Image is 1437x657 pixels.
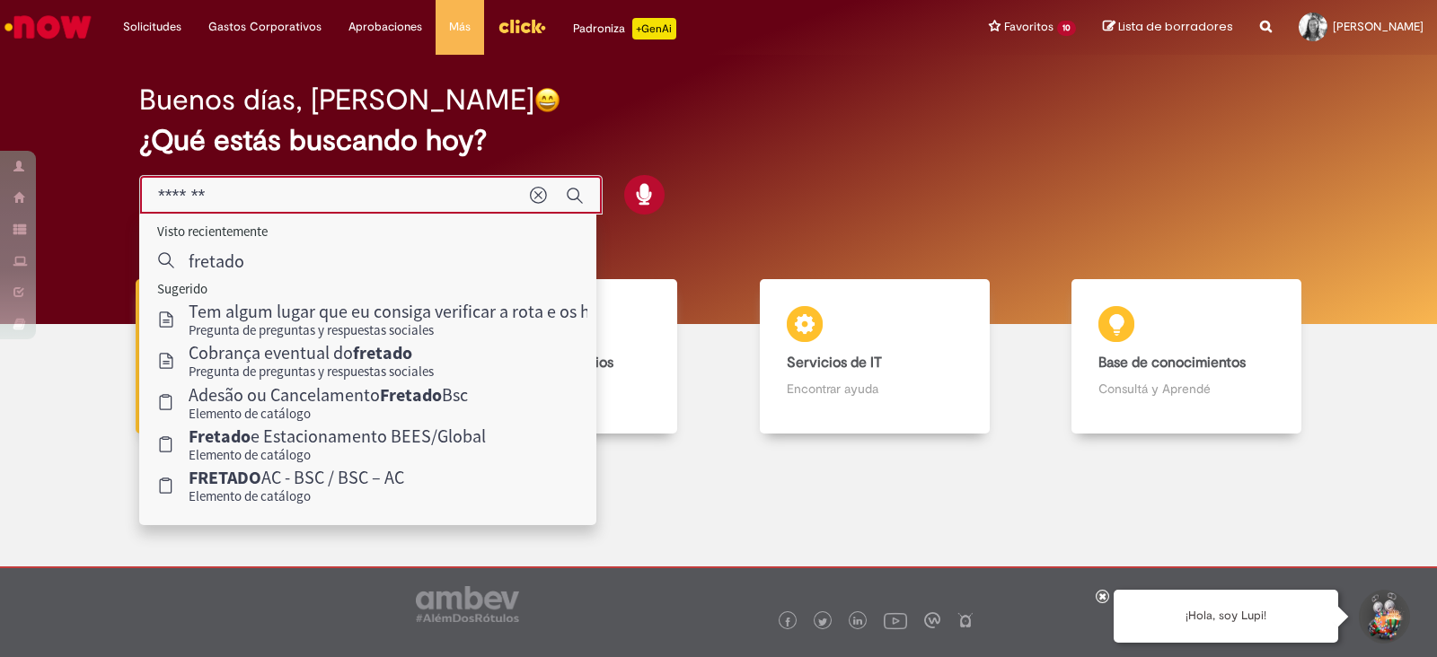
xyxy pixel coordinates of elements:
[1114,590,1338,643] div: ¡Hola, soy Lupi!
[1057,21,1076,36] span: 10
[884,609,907,632] img: logo_footer_youtube.png
[1098,354,1246,372] b: Base de conocimientos
[1118,18,1233,35] span: Lista de borradores
[208,18,322,36] span: Gastos Corporativos
[123,18,181,36] span: Solicitudes
[1356,590,1410,644] button: Iniciar conversación de soporte
[818,618,827,626] img: logo_footer_twitter.png
[853,617,862,627] img: logo_footer_linkedin.png
[1031,279,1344,434] a: Base de conocimientos Consultá y Aprendé
[1333,19,1424,34] span: [PERSON_NAME]
[632,18,676,39] p: +GenAi
[139,125,1298,156] h2: ¿Qué estás buscando hoy?
[924,612,940,628] img: logo_footer_workplace.png
[783,618,792,626] img: logo_footer_facebook.png
[449,18,471,36] span: Más
[498,13,546,39] img: click_logo_yellow_360x200.png
[139,84,534,116] h2: Buenos días, [PERSON_NAME]
[787,354,882,372] b: Servicios de IT
[1098,380,1274,398] p: Consultá y Aprendé
[2,9,94,45] img: ServiceNow
[94,279,407,434] a: Aclarar dudas Aclarar dudas con Lupi Assist y Gen AI
[718,279,1031,434] a: Servicios de IT Encontrar ayuda
[957,612,974,628] img: logo_footer_naosei.png
[573,18,676,39] div: Padroniza
[534,87,560,113] img: happy-face.png
[1004,18,1054,36] span: Favoritos
[1103,19,1233,36] a: Lista de borradores
[416,586,519,622] img: logo_footer_ambev_rotulo_gray.png
[787,380,963,398] p: Encontrar ayuda
[348,18,422,36] span: Aprobaciones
